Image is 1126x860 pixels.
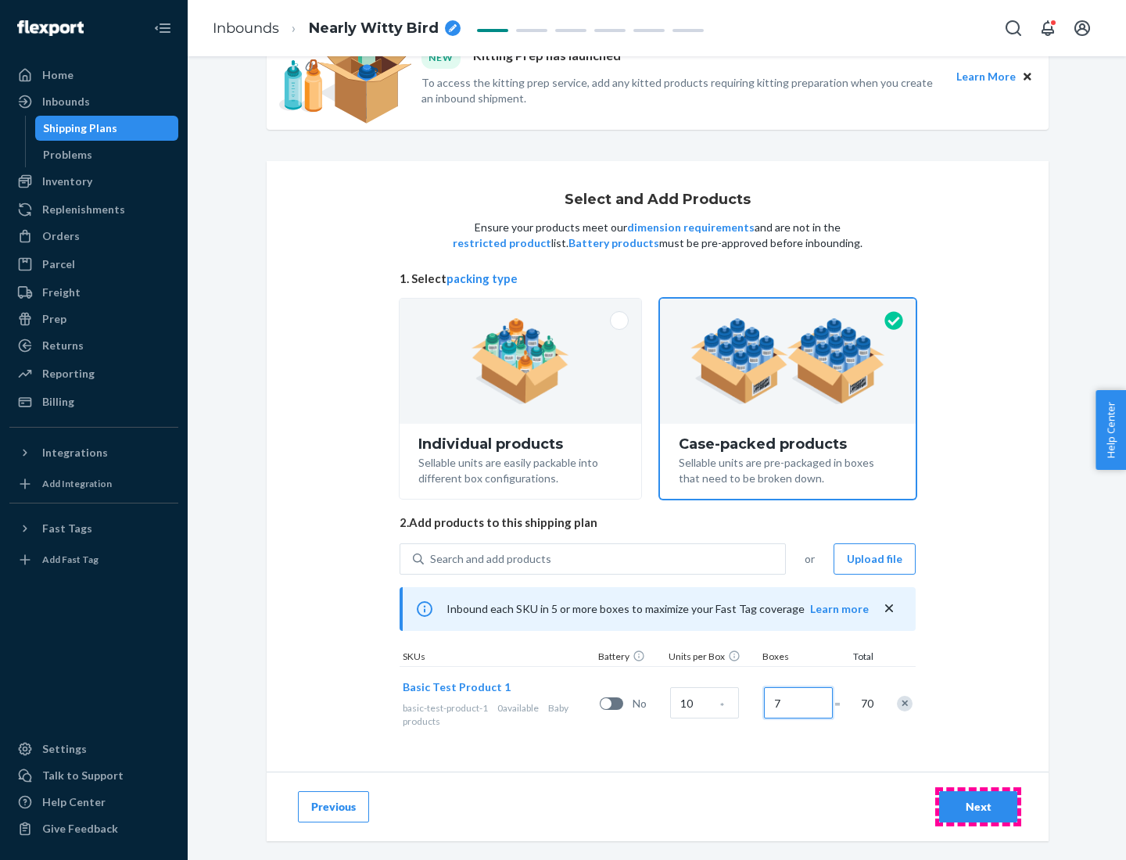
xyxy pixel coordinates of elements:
[42,366,95,382] div: Reporting
[9,763,178,788] a: Talk to Support
[9,89,178,114] a: Inbounds
[430,551,551,567] div: Search and add products
[858,696,873,711] span: 70
[403,680,511,693] span: Basic Test Product 1
[679,452,897,486] div: Sellable units are pre-packaged in boxes that need to be broken down.
[565,192,751,208] h1: Select and Add Products
[837,650,877,666] div: Total
[42,741,87,757] div: Settings
[42,521,92,536] div: Fast Tags
[805,551,815,567] span: or
[42,768,124,783] div: Talk to Support
[9,333,178,358] a: Returns
[9,252,178,277] a: Parcel
[42,285,81,300] div: Freight
[421,75,942,106] p: To access the kitting prep service, add any kitted products requiring kitting preparation when yo...
[9,547,178,572] a: Add Fast Tag
[403,701,593,728] div: Baby products
[497,702,539,714] span: 0 available
[1096,390,1126,470] button: Help Center
[446,271,518,287] button: packing type
[42,94,90,109] div: Inbounds
[42,174,92,189] div: Inventory
[568,235,659,251] button: Battery products
[679,436,897,452] div: Case-packed products
[42,311,66,327] div: Prep
[473,47,621,68] p: Kitting Prep has launched
[400,650,595,666] div: SKUs
[1019,68,1036,85] button: Close
[403,702,488,714] span: basic-test-product-1
[42,67,74,83] div: Home
[9,816,178,841] button: Give Feedback
[9,736,178,761] a: Settings
[810,601,869,617] button: Learn more
[9,790,178,815] a: Help Center
[9,440,178,465] button: Integrations
[956,68,1016,85] button: Learn More
[939,791,1017,822] button: Next
[42,202,125,217] div: Replenishments
[9,471,178,496] a: Add Integration
[35,116,179,141] a: Shipping Plans
[42,821,118,837] div: Give Feedback
[9,280,178,305] a: Freight
[952,799,1004,815] div: Next
[213,20,279,37] a: Inbounds
[897,696,913,711] div: Remove Item
[9,197,178,222] a: Replenishments
[627,220,755,235] button: dimension requirements
[42,394,74,410] div: Billing
[418,436,622,452] div: Individual products
[400,587,916,631] div: Inbound each SKU in 5 or more boxes to maximize your Fast Tag coverage
[400,271,916,287] span: 1. Select
[418,452,622,486] div: Sellable units are easily packable into different box configurations.
[400,514,916,531] span: 2. Add products to this shipping plan
[200,5,473,52] ol: breadcrumbs
[42,228,80,244] div: Orders
[690,318,885,404] img: case-pack.59cecea509d18c883b923b81aeac6d0b.png
[9,169,178,194] a: Inventory
[43,120,117,136] div: Shipping Plans
[881,600,897,617] button: close
[42,445,108,460] div: Integrations
[1032,13,1063,44] button: Open notifications
[764,687,833,718] input: Number of boxes
[17,20,84,36] img: Flexport logo
[42,338,84,353] div: Returns
[834,543,916,575] button: Upload file
[403,679,511,695] button: Basic Test Product 1
[1067,13,1098,44] button: Open account menu
[9,224,178,249] a: Orders
[9,63,178,88] a: Home
[453,235,551,251] button: restricted product
[9,306,178,331] a: Prep
[759,650,837,666] div: Boxes
[43,147,92,163] div: Problems
[633,696,664,711] span: No
[147,13,178,44] button: Close Navigation
[595,650,665,666] div: Battery
[834,696,850,711] span: =
[35,142,179,167] a: Problems
[42,256,75,272] div: Parcel
[421,47,461,68] div: NEW
[42,794,106,810] div: Help Center
[42,553,99,566] div: Add Fast Tag
[998,13,1029,44] button: Open Search Box
[9,361,178,386] a: Reporting
[309,19,439,39] span: Nearly Witty Bird
[665,650,759,666] div: Units per Box
[472,318,569,404] img: individual-pack.facf35554cb0f1810c75b2bd6df2d64e.png
[9,516,178,541] button: Fast Tags
[298,791,369,822] button: Previous
[670,687,739,718] input: Case Quantity
[42,477,112,490] div: Add Integration
[451,220,864,251] p: Ensure your products meet our and are not in the list. must be pre-approved before inbounding.
[9,389,178,414] a: Billing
